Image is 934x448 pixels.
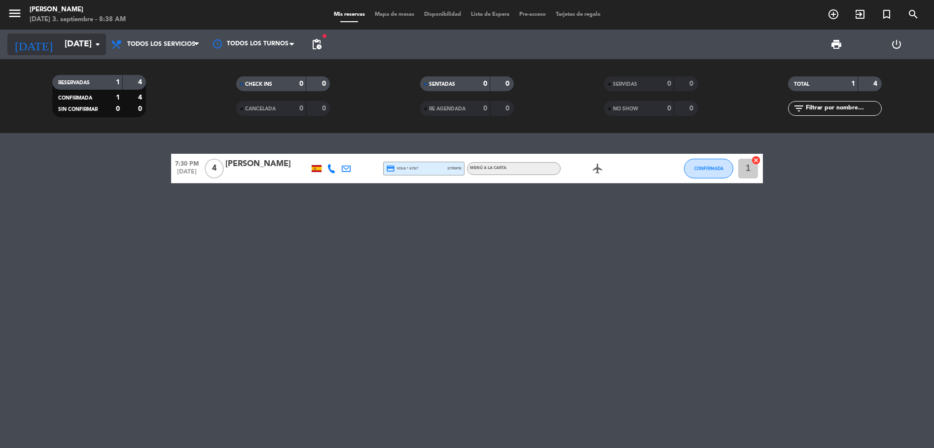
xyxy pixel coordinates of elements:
i: [DATE] [7,34,60,55]
input: Filtrar por nombre... [805,103,881,114]
span: NO SHOW [613,106,638,111]
strong: 0 [689,105,695,112]
strong: 0 [505,80,511,87]
i: power_settings_new [891,38,902,50]
span: TOTAL [794,82,809,87]
div: [PERSON_NAME] [225,158,309,171]
span: SIN CONFIRMAR [58,107,98,112]
span: visa * 6767 [386,164,418,173]
span: RE AGENDADA [429,106,466,111]
strong: 0 [138,105,144,112]
strong: 0 [667,105,671,112]
strong: 0 [483,105,487,112]
strong: 1 [851,80,855,87]
button: CONFIRMADA [684,159,733,178]
span: CONFIRMADA [694,166,723,171]
div: [PERSON_NAME] [30,5,126,15]
strong: 0 [322,105,328,112]
span: MENÚ A LA CARTA [470,166,506,170]
span: 4 [205,159,224,178]
i: turned_in_not [881,8,893,20]
strong: 0 [689,80,695,87]
strong: 4 [138,79,144,86]
strong: 1 [116,79,120,86]
span: RESERVADAS [58,80,90,85]
i: search [907,8,919,20]
div: LOG OUT [866,30,927,59]
span: Disponibilidad [419,12,466,17]
strong: 4 [138,94,144,101]
strong: 0 [299,80,303,87]
strong: 0 [116,105,120,112]
span: SERVIDAS [613,82,637,87]
strong: 0 [505,105,511,112]
span: Lista de Espera [466,12,514,17]
i: arrow_drop_down [92,38,104,50]
span: [DATE] [171,169,203,180]
span: print [830,38,842,50]
span: Mapa de mesas [370,12,419,17]
span: SENTADAS [429,82,455,87]
span: fiber_manual_record [322,33,327,39]
i: menu [7,6,22,21]
i: filter_list [793,103,805,114]
span: stripe [447,165,462,172]
i: airplanemode_active [592,163,604,174]
strong: 0 [322,80,328,87]
img: close.png [752,156,760,165]
span: CONFIRMADA [58,96,92,101]
i: add_circle_outline [827,8,839,20]
span: CANCELADA [245,106,276,111]
span: Pre-acceso [514,12,551,17]
span: Todos los servicios [127,41,195,48]
i: exit_to_app [854,8,866,20]
span: 7:30 PM [171,157,203,169]
span: Tarjetas de regalo [551,12,606,17]
button: menu [7,6,22,24]
div: [DATE] 3. septiembre - 8:38 AM [30,15,126,25]
span: CHECK INS [245,82,272,87]
strong: 0 [483,80,487,87]
strong: 0 [667,80,671,87]
span: Mis reservas [329,12,370,17]
span: pending_actions [311,38,323,50]
strong: 4 [873,80,879,87]
i: credit_card [386,164,395,173]
strong: 1 [116,94,120,101]
strong: 0 [299,105,303,112]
